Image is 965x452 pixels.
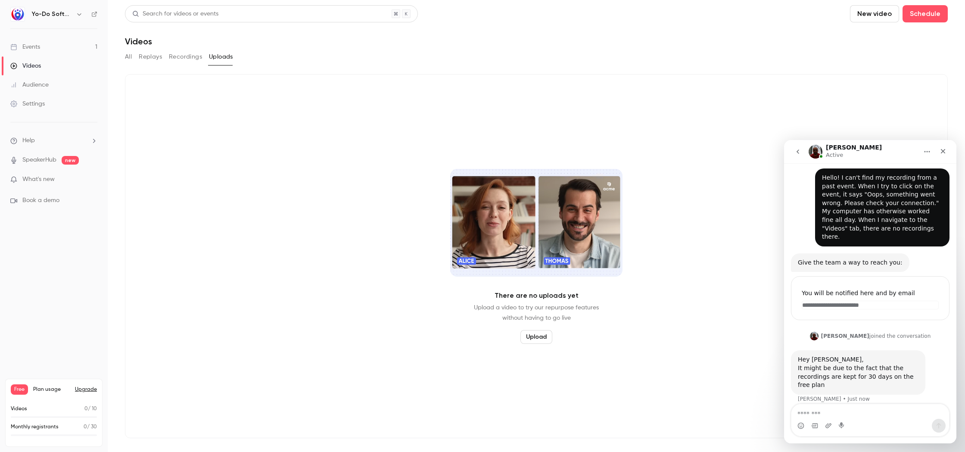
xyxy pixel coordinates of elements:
li: help-dropdown-opener [10,136,97,145]
button: New video [850,5,899,22]
h6: Yo-Do Software [32,10,72,19]
button: Replays [139,50,162,64]
div: Events [10,43,40,51]
p: There are no uploads yet [495,290,579,301]
div: Settings [10,100,45,108]
button: Recordings [169,50,202,64]
span: 0 [84,424,87,430]
div: Audience [10,81,49,89]
div: Search for videos or events [132,9,218,19]
p: / 30 [84,423,97,431]
a: SpeakerHub [22,156,56,165]
p: Videos [11,405,27,413]
p: Upload a video to try our repurpose features without having to go live [474,302,599,323]
button: Schedule [903,5,948,22]
p: / 10 [84,405,97,413]
span: Book a demo [22,196,59,205]
span: Help [22,136,35,145]
div: Videos [10,62,41,70]
button: Upload [520,330,552,344]
section: Videos [125,5,948,447]
button: Upgrade [75,386,97,393]
button: Uploads [209,50,233,64]
p: Monthly registrants [11,423,59,431]
span: Plan usage [33,386,70,393]
span: Free [11,384,28,395]
span: What's new [22,175,55,184]
img: Yo-Do Software [11,7,25,21]
iframe: Intercom live chat [784,140,956,443]
span: new [62,156,79,165]
button: All [125,50,132,64]
h1: Videos [125,36,152,47]
span: 0 [84,406,88,411]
